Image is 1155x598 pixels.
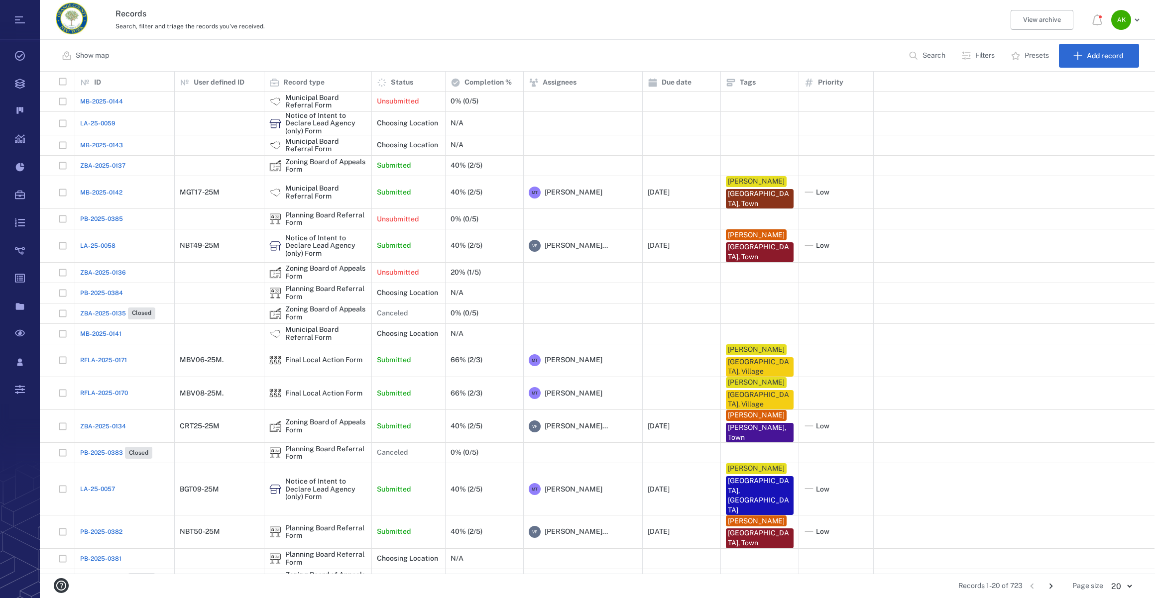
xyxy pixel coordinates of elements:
div: 40% (2/5) [451,242,482,249]
div: N/A [451,141,463,149]
div: Planning Board Referral Form [269,447,281,459]
div: Planning Board Referral Form [285,551,366,566]
div: [PERSON_NAME] [728,516,785,526]
a: MB-2025-0144 [80,97,123,106]
p: Submitted [377,355,411,365]
div: 20% (1/5) [451,269,481,276]
div: [PERSON_NAME] [728,410,785,420]
div: Zoning Board of Appeals Form [269,420,281,432]
p: User defined ID [194,78,244,88]
span: PB-2025-0382 [80,527,122,536]
p: Choosing Location [377,140,438,150]
div: [PERSON_NAME] [728,464,785,474]
a: Go home [56,2,88,38]
nav: pagination navigation [1023,578,1060,594]
p: Submitted [377,527,411,537]
img: icon Planning Board Referral Form [269,447,281,459]
img: icon Planning Board Referral Form [269,526,281,538]
span: [PERSON_NAME] [545,355,602,365]
div: N/A [451,119,463,127]
div: N/A [451,289,463,297]
span: Page size [1072,581,1103,591]
div: Zoning Board of Appeals Form [269,160,281,172]
p: Choosing Location [377,329,438,339]
div: Zoning Board of Appeals Form [269,267,281,279]
p: Submitted [377,421,411,431]
div: Municipal Board Referral Form [285,326,366,341]
div: V F [529,526,541,538]
img: icon Zoning Board of Appeals Form [269,573,281,585]
p: Due date [662,78,692,88]
div: 40% (2/5) [451,189,482,196]
img: icon Municipal Board Referral Form [269,187,281,199]
a: ZBA-2025-0135Closed [80,307,155,319]
div: Notice of Intent to Declare Lead Agency (only) Form [269,117,281,129]
div: N/A [451,330,463,337]
div: [GEOGRAPHIC_DATA], Village [728,390,792,409]
button: AK [1111,10,1143,30]
div: Planning Board Referral Form [269,213,281,225]
p: Status [391,78,413,88]
button: Show map [56,44,117,68]
span: Search, filter and triage the records you've received. [115,23,265,30]
a: RFLA-2025-0171 [80,356,127,365]
div: Zoning Board of Appeals Form [285,265,366,280]
div: Notice of Intent to Declare Lead Agency (only) Form [269,240,281,252]
div: 66% (2/3) [451,390,482,397]
div: [PERSON_NAME] [728,230,785,240]
div: [DATE] [648,242,670,249]
div: BGT09-25M [180,486,219,493]
div: [GEOGRAPHIC_DATA], Town [728,528,792,548]
div: 40% (2/5) [451,162,482,169]
h3: Records [115,8,817,20]
div: [GEOGRAPHIC_DATA], Village [728,357,792,377]
a: ZBA-2025-0134 [80,422,126,431]
div: Zoning Board of Appeals Form [285,418,366,434]
a: ZBA-2025-0137 [80,161,125,170]
p: Presets [1025,51,1049,61]
div: M T [529,387,541,399]
p: Assignees [543,78,577,88]
div: [DATE] [648,528,670,535]
div: Municipal Board Referral Form [285,138,366,153]
img: icon Planning Board Referral Form [269,553,281,565]
span: [PERSON_NAME] [545,188,602,198]
img: icon Zoning Board of Appeals Form [269,267,281,279]
div: 66% (2/3) [451,356,482,364]
div: [GEOGRAPHIC_DATA], Town [728,189,792,208]
button: Search [903,44,953,68]
p: Choosing Location [377,118,438,128]
a: LA-25-0059 [80,119,115,128]
div: [DATE] [648,189,670,196]
div: [GEOGRAPHIC_DATA], [GEOGRAPHIC_DATA] [728,476,792,515]
a: PB-2025-0383Closed [80,447,152,459]
p: Unsubmitted [377,214,419,224]
span: RFLA-2025-0170 [80,389,128,398]
div: Notice of Intent to Declare Lead Agency (only) Form [285,478,366,500]
p: Unsubmitted [377,268,419,278]
a: MB-2025-0142 [80,188,122,197]
img: icon Municipal Board Referral Form [269,139,281,151]
div: CRT25-25M [180,422,220,430]
span: Help [22,7,43,16]
div: [PERSON_NAME] [728,378,785,388]
div: Planning Board Referral Form [269,553,281,565]
img: icon Planning Board Referral Form [269,287,281,299]
span: Low [816,188,829,198]
span: Records 1-20 of 723 [958,581,1023,591]
p: Unsubmitted [377,97,419,106]
div: 0% (0/5) [451,309,478,317]
p: Submitted [377,389,411,399]
div: Zoning Board of Appeals Form [285,571,366,587]
span: Low [816,485,829,495]
div: V F [529,240,541,252]
div: Final Local Action Form [285,390,362,397]
p: ID [94,78,101,88]
a: PB-2025-0381 [80,554,121,563]
button: Go to next page [1043,578,1059,594]
div: Zoning Board of Appeals Form [285,305,366,321]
